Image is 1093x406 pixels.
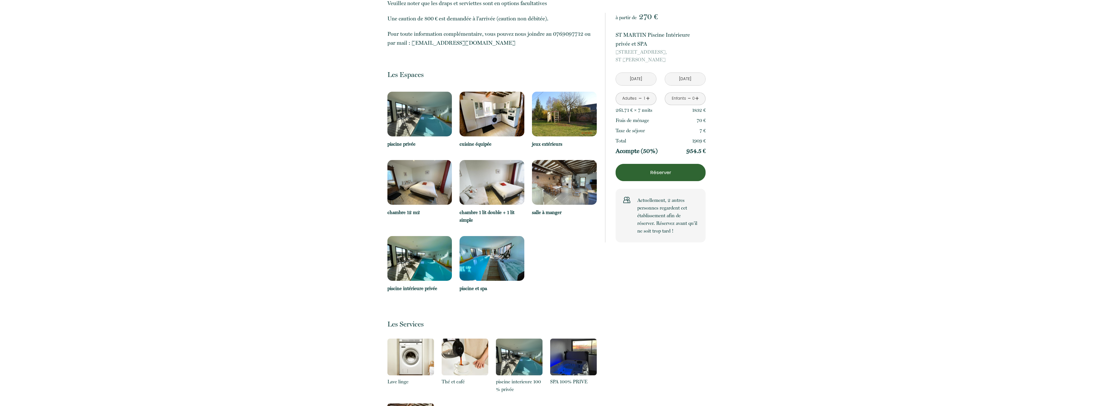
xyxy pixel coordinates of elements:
[616,127,645,134] p: Taxe de séjour
[688,94,691,103] a: -
[616,137,626,145] p: Total
[672,96,686,102] div: Enfants
[387,236,452,281] img: 17517257264714.jpg
[697,117,706,124] p: 70 €
[616,73,656,85] input: Arrivée
[460,140,524,148] p: cuisine équipée
[692,137,706,145] p: 1909 €
[532,160,597,205] img: 17517256872729.jpg
[616,147,658,155] p: Acompte (50%)
[387,70,597,79] p: Les Espaces
[665,73,705,85] input: Départ
[616,117,649,124] p: Frais de ménage
[616,48,706,64] p: ST [PERSON_NAME]
[616,106,652,114] p: 261.71 € × 7 nuit
[616,164,706,181] button: Réserver
[387,29,597,47] p: Pour toute information complémentaire, vous pouvez nous joindre au 0769097712 ou par mail : [EMAI...
[692,106,706,114] p: 1832 €
[387,320,597,328] p: Les Services
[387,285,452,292] p: piscine intérieure privée
[532,92,597,136] img: 17517255774377.JPG
[460,92,524,136] img: 17517255505695.jpg
[460,209,524,224] p: chambre 1 lit double + 1 lit simple
[532,209,597,216] p: salle à manger
[616,48,706,56] span: [STREET_ADDRESS],
[387,92,452,136] img: 17498259248926.jpg
[550,339,597,375] img: 17498264004049.jpg
[387,140,452,148] p: piscine privée
[618,169,703,176] p: Réserver
[643,96,646,102] div: 1
[387,378,434,386] p: Lave linge
[692,96,695,102] div: 0
[442,378,488,386] p: Thé et café
[496,339,543,375] img: 17498263512192.jpg
[637,196,698,235] p: Actuellement, 2 autres personnes regardent cet établissement afin de réserver. Réservez avant qu’...
[387,14,597,23] p: Une caution de 800 € est demandée à l'arrivée (caution non débitée).
[646,94,650,103] a: +
[623,196,630,203] img: users
[496,378,543,393] p: piscine interieure 100 % privée
[442,339,488,375] img: 16317116268495.png
[460,285,524,292] p: piscine et spa
[622,96,637,102] div: Adultes
[616,15,637,20] span: à partir de
[639,12,658,21] span: 270 €
[387,209,452,216] p: chambre 12 m2
[700,127,706,134] p: 7 €
[550,378,597,386] p: SPA 100% PRIVE
[639,94,642,103] a: -
[460,236,524,281] img: 17517257668801.jpg
[686,147,706,155] p: 954.5 €
[460,160,524,205] img: 17517256460039.jpg
[532,140,597,148] p: jeux extérieurs
[616,30,706,48] p: ST MARTIN Piscine Intérieure privée et SPA
[387,160,452,205] img: 17517256120723.jpg
[650,107,652,113] span: s
[387,339,434,375] img: 16317117156563.png
[695,94,699,103] a: +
